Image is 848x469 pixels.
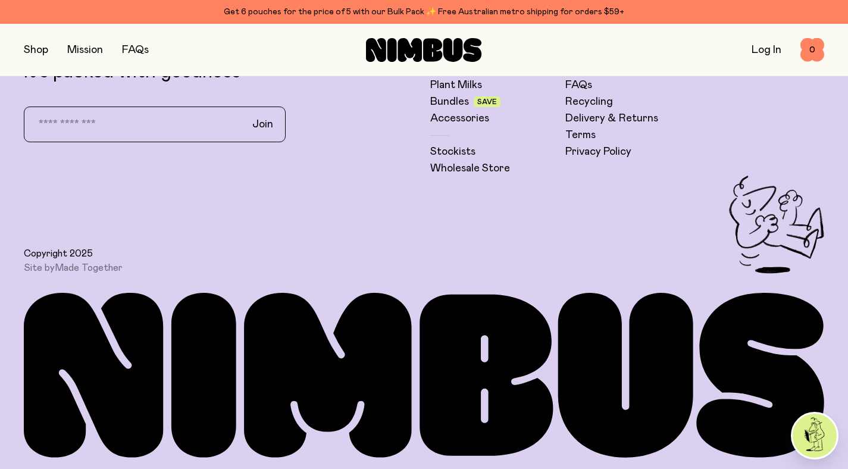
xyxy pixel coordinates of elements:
[430,95,469,109] a: Bundles
[122,45,149,55] a: FAQs
[565,111,658,126] a: Delivery & Returns
[752,45,781,55] a: Log In
[800,38,824,62] button: 0
[430,111,489,126] a: Accessories
[55,263,123,273] a: Made Together
[565,145,631,159] a: Privacy Policy
[430,145,475,159] a: Stockists
[252,117,273,132] span: Join
[24,248,93,259] span: Copyright 2025
[477,98,497,105] span: Save
[430,78,482,92] a: Plant Milks
[793,414,837,458] img: agent
[565,128,596,142] a: Terms
[67,45,103,55] a: Mission
[24,262,123,274] span: Site by
[24,5,824,19] div: Get 6 pouches for the price of 5 with our Bulk Pack ✨ Free Australian metro shipping for orders $59+
[243,112,283,137] button: Join
[565,78,592,92] a: FAQs
[565,95,613,109] a: Recycling
[430,161,510,176] a: Wholesale Store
